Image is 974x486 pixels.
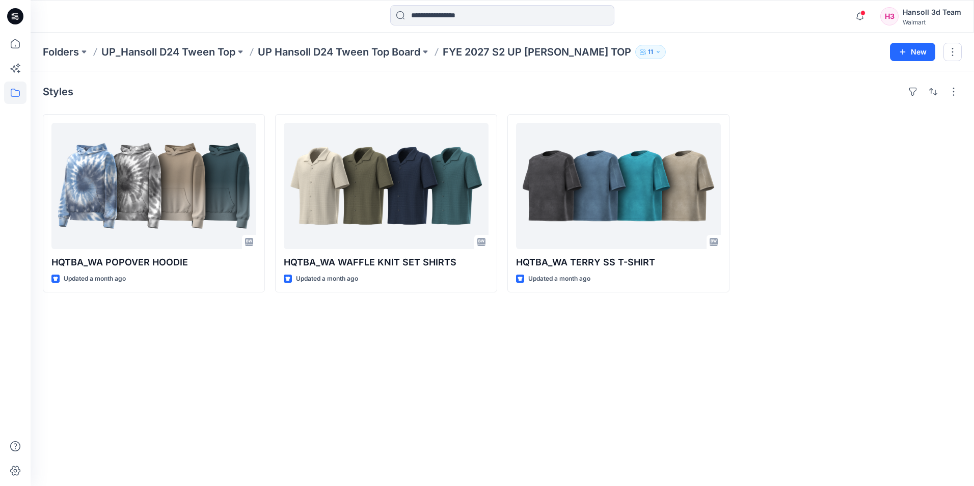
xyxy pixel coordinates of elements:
[296,274,358,284] p: Updated a month ago
[903,18,961,26] div: Walmart
[51,123,256,249] a: HQTBA_WA POPOVER HOODIE
[64,274,126,284] p: Updated a month ago
[284,255,489,269] p: HQTBA_WA WAFFLE KNIT SET SHIRTS
[43,86,73,98] h4: Styles
[516,123,721,249] a: HQTBA_WA TERRY SS T-SHIRT
[635,45,666,59] button: 11
[43,45,79,59] a: Folders
[528,274,590,284] p: Updated a month ago
[284,123,489,249] a: HQTBA_WA WAFFLE KNIT SET SHIRTS
[890,43,935,61] button: New
[101,45,235,59] a: UP_Hansoll D24 Tween Top
[648,46,653,58] p: 11
[903,6,961,18] div: Hansoll 3d Team
[880,7,899,25] div: H3
[258,45,420,59] a: UP Hansoll D24 Tween Top Board
[516,255,721,269] p: HQTBA_WA TERRY SS T-SHIRT
[443,45,631,59] p: FYE 2027 S2 UP [PERSON_NAME] TOP
[51,255,256,269] p: HQTBA_WA POPOVER HOODIE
